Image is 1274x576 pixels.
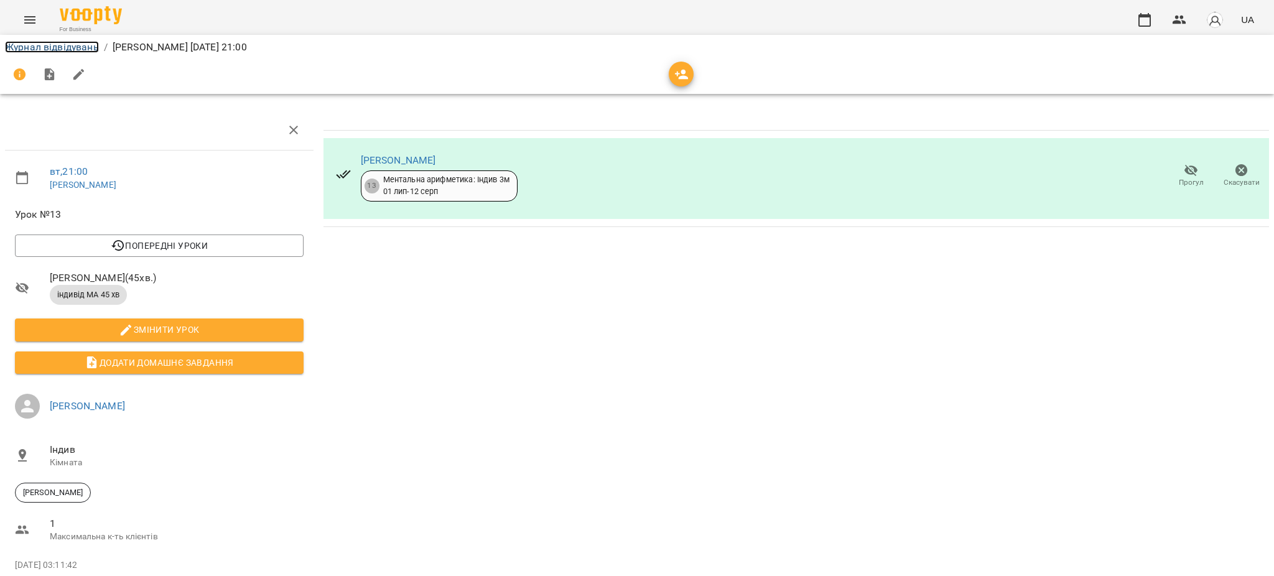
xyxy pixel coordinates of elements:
span: [PERSON_NAME] ( 45 хв. ) [50,271,304,286]
img: Voopty Logo [60,6,122,24]
a: [PERSON_NAME] [50,400,125,412]
button: Скасувати [1216,159,1267,193]
p: [DATE] 03:11:42 [15,559,304,572]
button: Змінити урок [15,318,304,341]
p: Максимальна к-ть клієнтів [50,531,304,543]
span: індивід МА 45 хв [50,289,127,300]
button: Menu [15,5,45,35]
span: 1 [50,516,304,531]
span: [PERSON_NAME] [16,487,90,498]
button: UA [1236,8,1259,31]
span: For Business [60,26,122,34]
span: Урок №13 [15,207,304,222]
p: Кімната [50,457,304,469]
span: Додати домашнє завдання [25,355,294,370]
p: [PERSON_NAME] [DATE] 21:00 [113,40,247,55]
img: avatar_s.png [1206,11,1224,29]
button: Прогул [1166,159,1216,193]
a: [PERSON_NAME] [50,180,116,190]
div: 13 [365,179,379,193]
span: Змінити урок [25,322,294,337]
div: [PERSON_NAME] [15,483,91,503]
span: Індив [50,442,304,457]
span: Попередні уроки [25,238,294,253]
div: Ментальна арифметика: Індив 3м 01 лип - 12 серп [383,174,509,197]
a: вт , 21:00 [50,165,88,177]
span: Прогул [1179,177,1204,188]
li: / [104,40,108,55]
span: UA [1241,13,1254,26]
button: Додати домашнє завдання [15,351,304,374]
button: Попередні уроки [15,235,304,257]
a: [PERSON_NAME] [361,154,436,166]
nav: breadcrumb [5,40,1269,55]
a: Журнал відвідувань [5,41,99,53]
span: Скасувати [1224,177,1260,188]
